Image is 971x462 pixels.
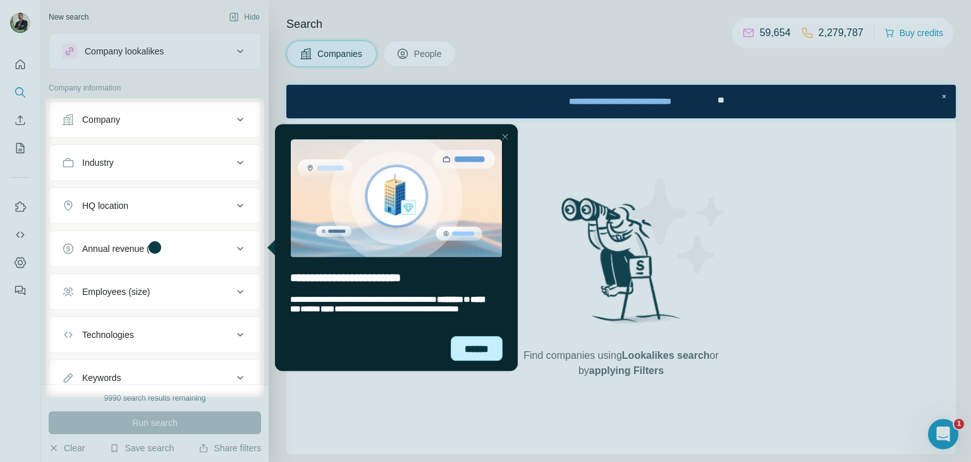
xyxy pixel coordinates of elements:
[49,104,260,135] button: Company
[49,147,260,178] button: Industry
[651,5,664,18] div: Close Step
[49,320,260,350] button: Technologies
[49,234,260,264] button: Annual revenue ($)
[82,156,114,169] div: Industry
[82,328,134,341] div: Technologies
[82,199,128,212] div: HQ location
[82,371,121,384] div: Keywords
[247,3,421,30] div: Watch our October Product update
[104,392,206,404] div: 9990 search results remaining
[49,363,260,393] button: Keywords
[82,242,157,255] div: Annual revenue ($)
[49,277,260,307] button: Employees (size)
[82,285,150,298] div: Employees (size)
[49,190,260,221] button: HQ location
[264,122,520,373] iframe: Tooltip
[82,113,120,126] div: Company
